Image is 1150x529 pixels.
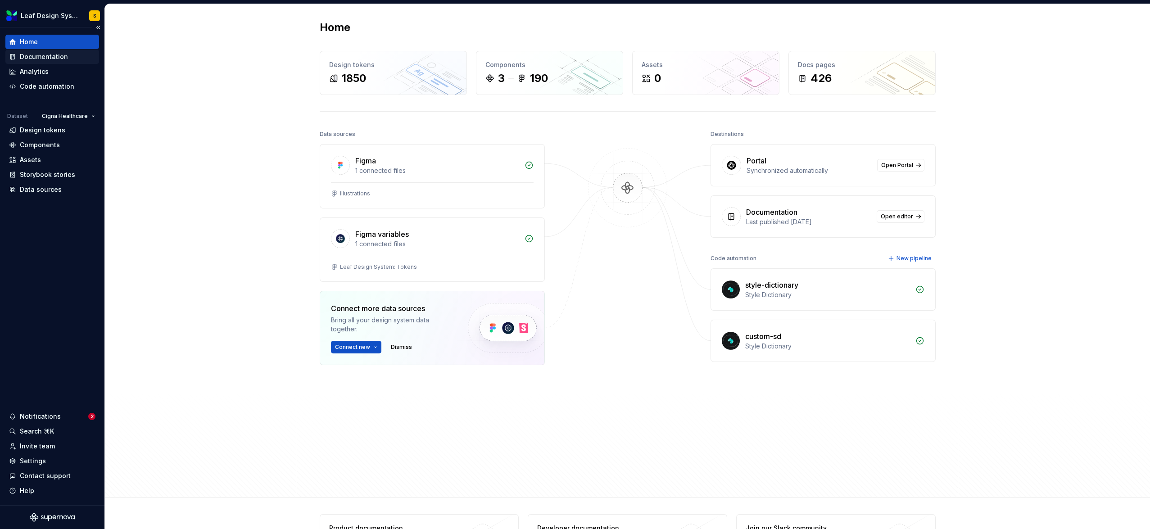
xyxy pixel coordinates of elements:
div: Data sources [20,185,62,194]
div: Figma variables [355,229,409,240]
div: custom-sd [745,331,781,342]
span: New pipeline [896,255,932,262]
div: Figma [355,155,376,166]
a: Documentation [5,50,99,64]
a: Docs pages426 [788,51,936,95]
div: Last published [DATE] [746,217,871,226]
span: 2 [88,413,95,420]
a: Open editor [877,210,924,223]
div: Contact support [20,471,71,480]
a: Code automation [5,79,99,94]
div: Components [485,60,614,69]
button: Search ⌘K [5,424,99,439]
div: Invite team [20,442,55,451]
div: Storybook stories [20,170,75,179]
span: Dismiss [391,344,412,351]
button: Cigna Healthcare [38,110,99,122]
a: Assets0 [632,51,779,95]
a: Design tokens [5,123,99,137]
div: Code automation [711,252,756,265]
div: Components [20,140,60,149]
div: 190 [530,71,548,86]
div: Notifications [20,412,61,421]
div: Connect more data sources [331,303,453,314]
a: Components [5,138,99,152]
a: Invite team [5,439,99,453]
div: Assets [642,60,770,69]
h2: Home [320,20,350,35]
span: Connect new [335,344,370,351]
div: style-dictionary [745,280,798,290]
button: Connect new [331,341,381,353]
a: Storybook stories [5,167,99,182]
div: Illustrations [340,190,370,197]
span: Open editor [881,213,913,220]
div: Leaf Design System [21,11,78,20]
a: Design tokens1850 [320,51,467,95]
div: 426 [810,71,832,86]
div: Portal [747,155,766,166]
a: Open Portal [877,159,924,172]
div: Settings [20,457,46,466]
div: Synchronized automatically [747,166,872,175]
div: Search ⌘K [20,427,54,436]
div: Assets [20,155,41,164]
button: Leaf Design SystemS [2,6,103,25]
a: Data sources [5,182,99,197]
div: Design tokens [20,126,65,135]
button: Notifications2 [5,409,99,424]
div: Docs pages [798,60,926,69]
div: Home [20,37,38,46]
button: New pipeline [885,252,936,265]
div: Dataset [7,113,28,120]
div: Design tokens [329,60,457,69]
div: 1 connected files [355,166,519,175]
svg: Supernova Logo [30,513,75,522]
button: Contact support [5,469,99,483]
button: Dismiss [387,341,416,353]
a: Settings [5,454,99,468]
div: Bring all your design system data together. [331,316,453,334]
div: 1850 [342,71,366,86]
div: 1 connected files [355,240,519,249]
div: Documentation [746,207,797,217]
a: Components3190 [476,51,623,95]
div: Analytics [20,67,49,76]
img: 6e787e26-f4c0-4230-8924-624fe4a2d214.png [6,10,17,21]
div: Help [20,486,34,495]
div: 0 [654,71,661,86]
a: Home [5,35,99,49]
span: Open Portal [881,162,913,169]
div: Code automation [20,82,74,91]
a: Figma variables1 connected filesLeaf Design System: Tokens [320,217,545,282]
a: Analytics [5,64,99,79]
a: Figma1 connected filesIllustrations [320,144,545,208]
div: Leaf Design System: Tokens [340,263,417,271]
button: Collapse sidebar [92,21,104,34]
span: Cigna Healthcare [42,113,88,120]
div: Documentation [20,52,68,61]
div: Destinations [711,128,744,140]
div: 3 [498,71,505,86]
button: Help [5,484,99,498]
div: Data sources [320,128,355,140]
a: Assets [5,153,99,167]
div: Style Dictionary [745,290,910,299]
div: S [93,12,96,19]
div: Style Dictionary [745,342,910,351]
